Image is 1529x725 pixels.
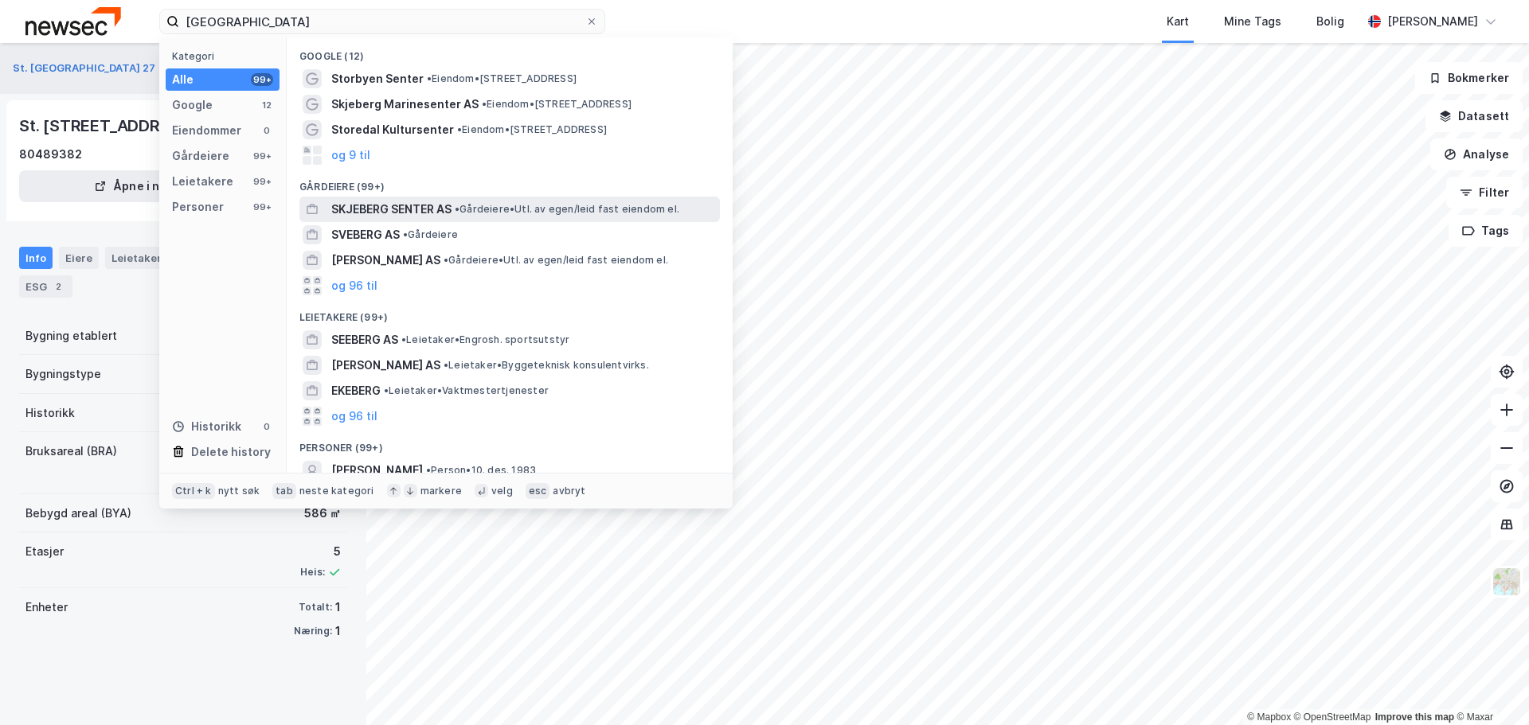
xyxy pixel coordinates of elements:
[19,247,53,269] div: Info
[1316,12,1344,31] div: Bolig
[1375,711,1454,723] a: Improve this map
[1294,711,1371,723] a: OpenStreetMap
[427,72,577,85] span: Eiendom • [STREET_ADDRESS]
[444,359,649,372] span: Leietaker • Byggeteknisk konsulentvirks.
[172,95,213,115] div: Google
[134,404,197,419] div: [DATE]
[272,483,296,499] div: tab
[287,298,733,327] div: Leietakere (99+)
[457,123,462,135] span: •
[294,625,332,637] div: Næring:
[260,99,273,111] div: 12
[19,113,199,138] div: St. [STREET_ADDRESS]
[260,420,273,433] div: 0
[172,50,280,62] div: Kategori
[299,485,374,497] div: neste kategori
[331,407,377,426] button: og 96 til
[401,333,569,346] span: Leietaker • Engrosh. sportsutstyr
[444,254,448,266] span: •
[172,121,241,140] div: Eiendommer
[179,10,585,33] input: Søk på adresse, matrikkel, gårdeiere, leietakere eller personer
[172,197,224,216] div: Personer
[172,417,241,436] div: Historikk
[25,598,68,617] div: Enheter
[444,359,448,371] span: •
[1449,215,1523,247] button: Tags
[299,601,332,614] div: Totalt:
[25,364,101,384] div: Bygningstype
[172,146,229,166] div: Gårdeiere
[1446,177,1523,209] button: Filter
[1167,12,1189,31] div: Kart
[331,381,381,400] span: EKEBERG
[59,247,99,269] div: Eiere
[1425,100,1523,132] button: Datasett
[19,170,271,202] button: Åpne i ny fane
[331,276,377,295] button: og 96 til
[25,403,75,423] div: Historikk
[401,333,406,345] span: •
[1224,12,1281,31] div: Mine Tags
[331,120,454,139] span: Storedal Kultursenter
[251,150,273,162] div: 99+
[1430,138,1523,170] button: Analyse
[457,123,607,136] span: Eiendom • [STREET_ADDRESS]
[335,622,341,641] div: 1
[491,485,513,497] div: velg
[1247,711,1291,723] a: Mapbox
[260,124,273,137] div: 0
[482,98,632,111] span: Eiendom • [STREET_ADDRESS]
[331,461,423,480] span: [PERSON_NAME]
[331,69,424,88] span: Storbyen Senter
[331,146,370,165] button: og 9 til
[553,485,585,497] div: avbryt
[25,326,117,345] div: Bygning etablert
[172,70,194,89] div: Alle
[19,145,82,164] div: 80489382
[426,464,536,477] span: Person • 10. des. 1983
[331,95,479,114] span: Skjeberg Marinesenter AS
[218,485,260,497] div: nytt søk
[25,7,121,35] img: newsec-logo.f6e21ccffca1b3a03d2d.png
[251,175,273,188] div: 99+
[191,442,271,462] div: Delete history
[1449,649,1529,725] iframe: Chat Widget
[455,203,679,216] span: Gårdeiere • Utl. av egen/leid fast eiendom el.
[420,485,462,497] div: markere
[384,384,389,396] span: •
[1415,62,1523,94] button: Bokmerker
[19,275,72,298] div: ESG
[25,442,117,461] div: Bruksareal (BRA)
[287,168,733,197] div: Gårdeiere (99+)
[331,356,440,375] span: [PERSON_NAME] AS
[287,429,733,458] div: Personer (99+)
[331,330,398,349] span: SEEBERG AS
[426,464,431,476] span: •
[172,172,233,191] div: Leietakere
[105,247,194,269] div: Leietakere
[13,60,158,76] button: St. [GEOGRAPHIC_DATA] 27
[444,254,668,267] span: Gårdeiere • Utl. av egen/leid fast eiendom el.
[526,483,550,499] div: esc
[331,200,452,219] span: SKJEBERG SENTER AS
[25,504,131,523] div: Bebygd areal (BYA)
[403,228,458,241] span: Gårdeiere
[455,203,459,215] span: •
[1492,567,1522,597] img: Z
[403,228,408,240] span: •
[427,72,432,84] span: •
[335,598,341,617] div: 1
[300,566,325,579] div: Heis:
[300,542,341,561] div: 5
[251,201,273,213] div: 99+
[251,73,273,86] div: 99+
[331,225,400,244] span: SVEBERG AS
[482,98,487,110] span: •
[304,504,341,523] div: 586 ㎡
[172,483,215,499] div: Ctrl + k
[331,251,440,270] span: [PERSON_NAME] AS
[384,384,549,397] span: Leietaker • Vaktmestertjenester
[287,37,733,66] div: Google (12)
[1387,12,1478,31] div: [PERSON_NAME]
